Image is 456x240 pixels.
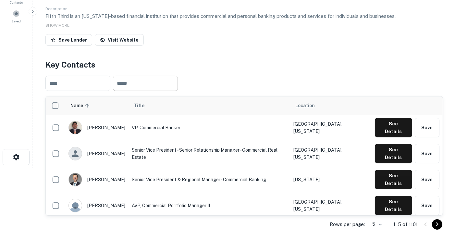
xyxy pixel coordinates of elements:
[415,196,439,215] button: Save
[295,102,315,109] span: Location
[46,96,443,215] div: scrollable content
[69,199,82,212] img: 9c8pery4andzj6ohjkjp54ma2
[69,121,82,134] img: 1516784754388
[415,170,439,189] button: Save
[375,170,412,189] button: See Details
[45,34,92,46] button: Save Lender
[68,121,125,134] div: [PERSON_NAME]
[45,6,68,11] span: Description
[2,7,31,25] a: Saved
[12,19,21,24] span: Saved
[68,199,125,212] div: [PERSON_NAME]
[290,141,372,167] td: [GEOGRAPHIC_DATA], [US_STATE]
[415,144,439,163] button: Save
[129,141,290,167] td: Senior Vice President - Senior Relationship Manager - Commercial Real Estate
[393,221,418,228] p: 1–5 of 1101
[70,102,92,109] span: Name
[424,188,456,219] iframe: Chat Widget
[415,118,439,137] button: Save
[290,193,372,219] td: [GEOGRAPHIC_DATA], [US_STATE]
[375,196,412,215] button: See Details
[432,219,442,230] button: Go to next page
[375,118,412,137] button: See Details
[290,115,372,141] td: [GEOGRAPHIC_DATA], [US_STATE]
[65,96,129,115] th: Name
[375,144,412,163] button: See Details
[129,167,290,193] td: Senior Vice President & Regional Manager - Commercial Banking
[290,96,372,115] th: Location
[69,173,82,186] img: 1624049052598
[129,193,290,219] td: AVP, Commercial Portfolio Manager II
[68,173,125,186] div: [PERSON_NAME]
[45,59,443,70] h4: Key Contacts
[129,96,290,115] th: Title
[45,23,69,28] span: SHOW MORE
[330,221,365,228] p: Rows per page:
[68,147,125,160] div: [PERSON_NAME]
[95,34,144,46] a: Visit Website
[367,220,383,229] div: 5
[290,167,372,193] td: [US_STATE]
[45,12,443,20] p: Fifth Third is an [US_STATE]-based financial institution that provides commercial and personal ba...
[134,102,153,109] span: Title
[129,115,290,141] td: VP, Commercial Banker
